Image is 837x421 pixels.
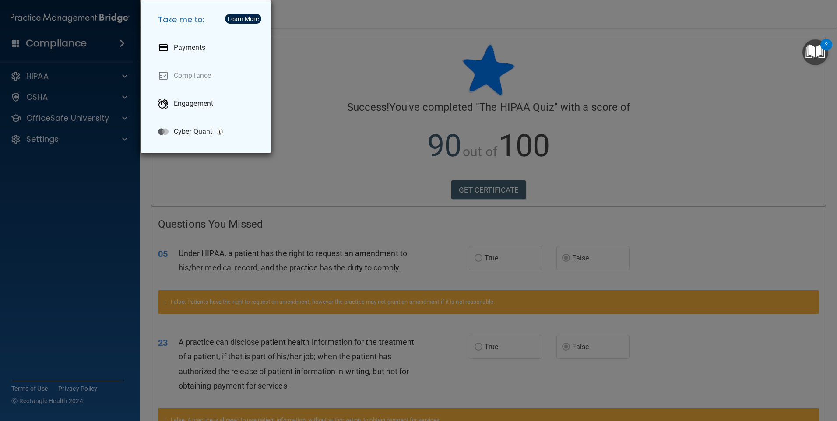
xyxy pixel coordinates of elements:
[225,14,261,24] button: Learn More
[174,43,205,52] p: Payments
[825,45,828,56] div: 2
[151,63,264,88] a: Compliance
[151,91,264,116] a: Engagement
[151,35,264,60] a: Payments
[228,16,259,22] div: Learn More
[802,39,828,65] button: Open Resource Center, 2 new notifications
[151,119,264,144] a: Cyber Quant
[793,361,826,394] iframe: Drift Widget Chat Controller
[174,127,212,136] p: Cyber Quant
[151,7,264,32] h5: Take me to:
[174,99,213,108] p: Engagement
